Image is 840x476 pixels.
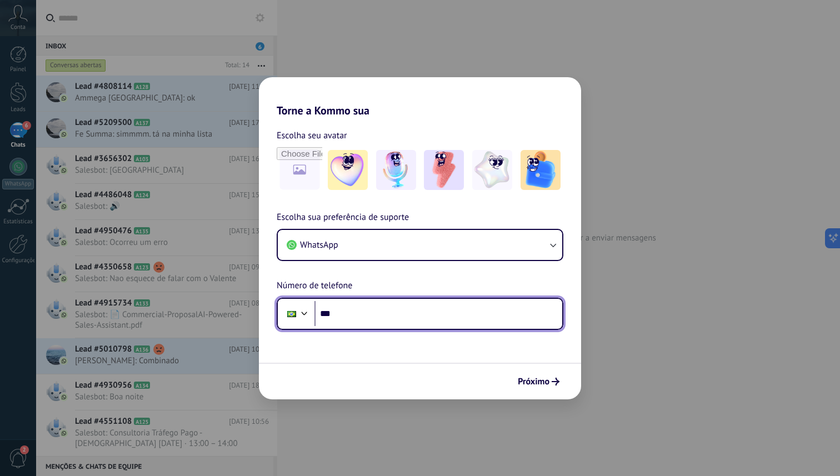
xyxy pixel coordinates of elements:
[277,211,409,225] span: Escolha sua preferência de suporte
[518,378,549,385] span: Próximo
[277,279,352,293] span: Número de telefone
[376,150,416,190] img: -2.jpeg
[328,150,368,190] img: -1.jpeg
[521,150,561,190] img: -5.jpeg
[277,128,347,143] span: Escolha seu avatar
[259,77,581,117] h2: Torne a Kommo sua
[278,230,562,260] button: WhatsApp
[424,150,464,190] img: -3.jpeg
[300,239,338,250] span: WhatsApp
[281,302,302,325] div: Brazil: + 55
[472,150,512,190] img: -4.jpeg
[513,372,564,391] button: Próximo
